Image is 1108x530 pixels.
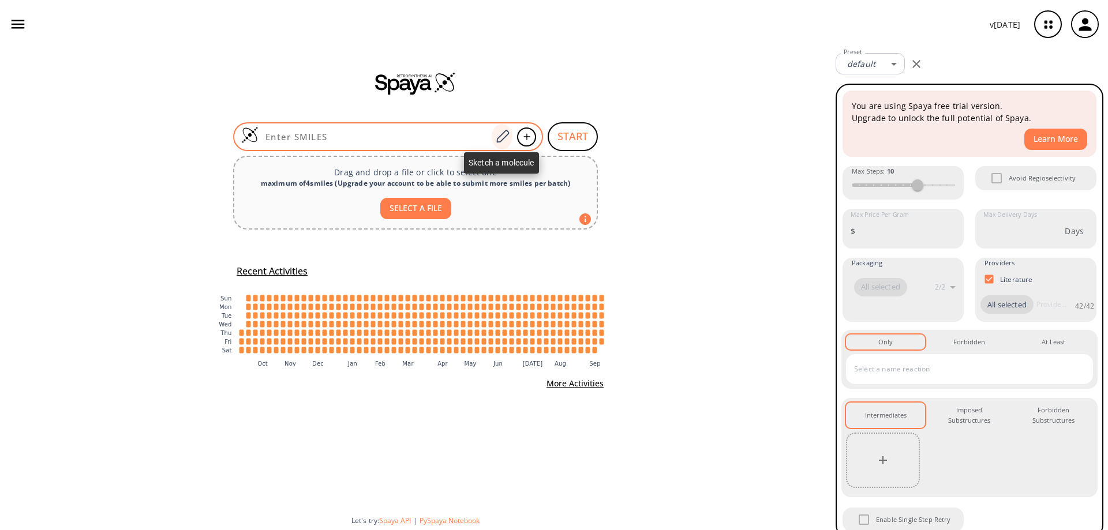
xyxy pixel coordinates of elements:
[1023,405,1084,426] div: Forbidden Substructures
[239,295,604,353] g: cell
[285,360,296,366] text: Nov
[844,48,862,57] label: Preset
[851,225,855,237] p: $
[1014,334,1093,349] button: At Least
[1034,295,1069,314] input: Provider name
[542,373,608,394] button: More Activities
[312,360,324,366] text: Dec
[220,330,231,336] text: Thu
[847,58,875,69] em: default
[851,211,909,219] label: Max Price Per Gram
[1014,403,1093,428] button: Forbidden Substructures
[222,347,232,354] text: Sat
[846,334,925,349] button: Only
[1000,275,1033,284] p: Literature
[257,360,268,366] text: Oct
[464,360,476,366] text: May
[1042,337,1065,347] div: At Least
[852,258,882,268] span: Packaging
[523,360,543,366] text: [DATE]
[380,198,451,219] button: SELECT A FILE
[846,403,925,428] button: Intermediates
[220,295,231,302] text: Sun
[375,72,456,95] img: Spaya logo
[375,360,385,366] text: Feb
[589,360,600,366] text: Sep
[854,281,907,293] span: All selected
[1009,173,1076,183] span: Avoid Regioselectivity
[935,282,945,292] p: 2 / 2
[980,299,1034,311] span: All selected
[259,131,492,142] input: Enter SMILES
[244,178,587,189] div: maximum of 4 smiles ( Upgrade your account to be able to submit more smiles per batch )
[237,265,308,277] h5: Recent Activities
[464,152,539,174] div: Sketch a molecule
[351,516,826,525] div: Let's try:
[852,100,1087,124] p: You are using Spaya free trial version. Upgrade to unlock the full potential of Spaya.
[347,360,357,366] text: Jan
[930,334,1009,349] button: Forbidden
[953,337,985,347] div: Forbidden
[851,360,1070,378] input: Select a name reaction
[930,403,1009,428] button: Imposed Substructures
[219,321,231,328] text: Wed
[437,360,448,366] text: Apr
[878,337,893,347] div: Only
[379,516,411,525] button: Spaya API
[887,167,894,175] strong: 10
[219,304,232,310] text: Mon
[493,360,503,366] text: Jun
[939,405,1000,426] div: Imposed Substructures
[1075,301,1094,311] p: 42 / 42
[244,166,587,178] p: Drag and drop a file or click to select one
[852,166,894,176] span: Max Steps :
[548,122,598,151] button: START
[876,514,951,525] span: Enable Single Step Retry
[983,211,1037,219] label: Max Delivery Days
[1065,225,1084,237] p: Days
[257,360,601,366] g: x-axis tick label
[985,258,1015,268] span: Providers
[241,126,259,144] img: Logo Spaya
[411,516,420,525] span: |
[224,339,231,345] text: Fri
[865,410,907,420] div: Intermediates
[555,360,566,366] text: Aug
[1024,129,1087,150] button: Learn More
[221,313,232,319] text: Tue
[232,262,312,281] button: Recent Activities
[402,360,414,366] text: Mar
[990,18,1020,31] p: v [DATE]
[219,295,231,354] g: y-axis tick label
[420,516,480,525] button: PySpaya Notebook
